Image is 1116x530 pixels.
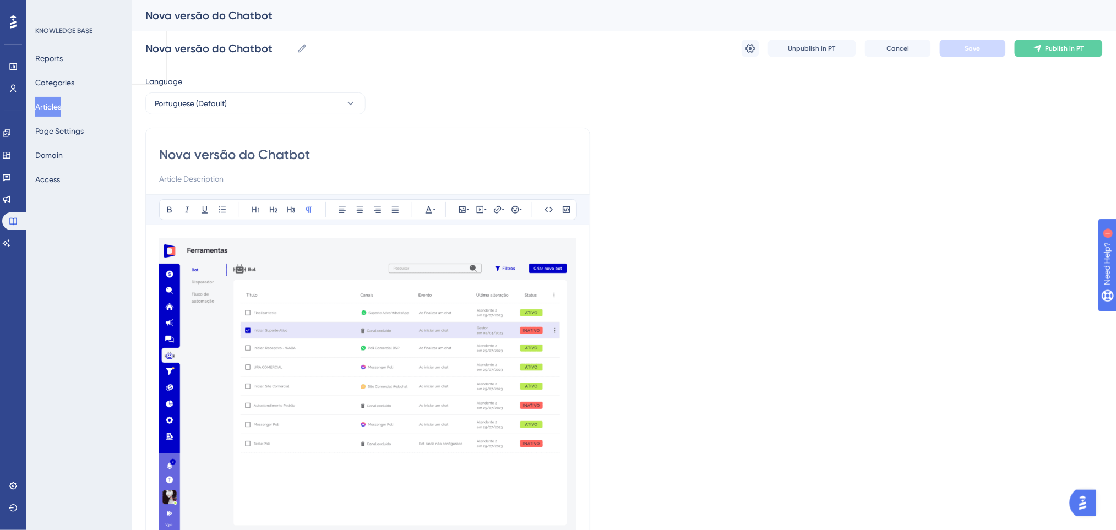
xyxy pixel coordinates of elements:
button: Articles [35,97,61,117]
span: Need Help? [26,3,69,16]
button: Domain [35,145,63,165]
span: Language [145,75,182,88]
button: Access [35,170,60,189]
div: 1 [77,6,80,14]
button: Save [940,40,1006,57]
span: Publish in PT [1046,44,1084,53]
input: Article Title [159,146,576,163]
iframe: UserGuiding AI Assistant Launcher [1070,487,1103,520]
button: Page Settings [35,121,84,141]
span: Portuguese (Default) [155,97,227,110]
button: Cancel [865,40,931,57]
button: Portuguese (Default) [145,92,366,114]
span: Save [965,44,981,53]
button: Publish in PT [1015,40,1103,57]
div: KNOWLEDGE BASE [35,26,92,35]
button: Categories [35,73,74,92]
input: Article Name [145,41,292,56]
span: Unpublish in PT [788,44,836,53]
div: Nova versão do Chatbot [145,8,1075,23]
button: Unpublish in PT [768,40,856,57]
span: Cancel [887,44,910,53]
button: Reports [35,48,63,68]
input: Article Description [159,172,576,185]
